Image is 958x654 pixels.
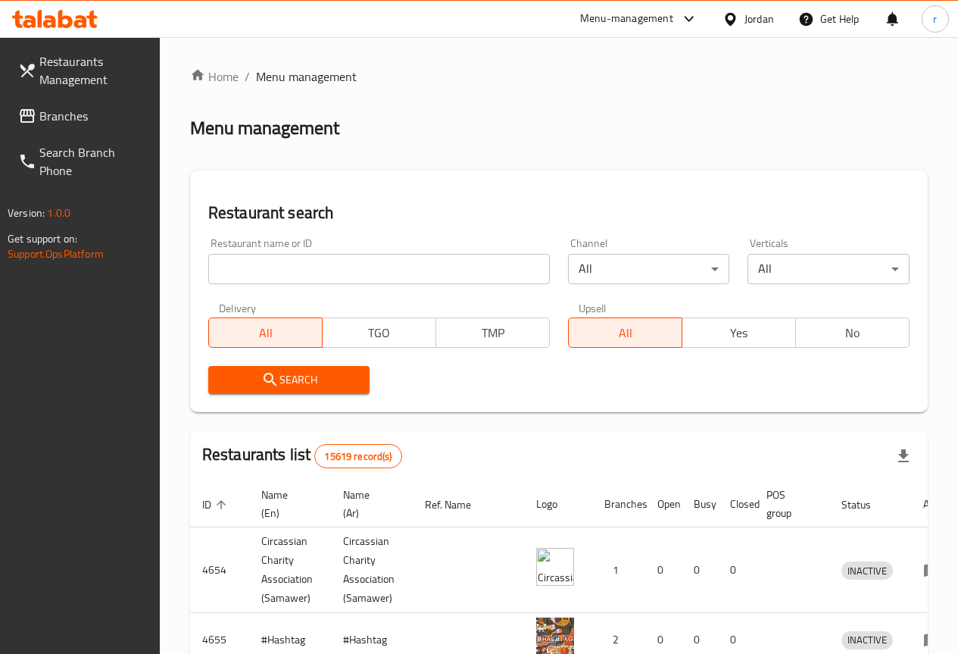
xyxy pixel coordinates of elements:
[442,322,544,344] span: TMP
[190,116,339,140] h2: Menu management
[923,631,951,649] div: Menu
[202,443,402,468] h2: Restaurants list
[747,254,910,284] div: All
[592,481,645,527] th: Branches
[6,43,160,98] a: Restaurants Management
[885,438,922,474] div: Export file
[322,318,436,348] button: TGO
[245,67,250,86] li: /
[841,631,893,649] div: INACTIVE
[841,631,893,649] span: INACTIVE
[256,67,357,86] span: Menu management
[580,10,673,28] div: Menu-management
[220,371,358,390] span: Search
[579,302,607,313] label: Upsell
[314,444,401,468] div: Total records count
[8,229,77,249] span: Get support on:
[8,244,104,264] a: Support.OpsPlatform
[682,527,718,613] td: 0
[6,134,160,189] a: Search Branch Phone
[795,318,910,348] button: No
[718,481,754,527] th: Closed
[425,496,491,514] span: Ref. Name
[568,318,682,348] button: All
[933,11,937,27] span: r
[215,322,317,344] span: All
[568,254,730,284] div: All
[202,496,231,514] span: ID
[249,527,331,613] td: ​Circassian ​Charity ​Association​ (Samawer)
[208,254,550,284] input: Search for restaurant name or ID..
[744,11,774,27] div: Jordan
[331,527,413,613] td: ​Circassian ​Charity ​Association​ (Samawer)
[923,561,951,579] div: Menu
[261,486,313,522] span: Name (En)
[329,322,430,344] span: TGO
[575,322,676,344] span: All
[841,496,891,514] span: Status
[219,302,257,313] label: Delivery
[435,318,550,348] button: TMP
[6,98,160,134] a: Branches
[841,562,893,580] div: INACTIVE
[39,52,148,89] span: Restaurants Management
[766,486,811,522] span: POS group
[208,202,910,224] h2: Restaurant search
[536,548,574,586] img: ​Circassian ​Charity ​Association​ (Samawer)
[208,366,370,394] button: Search
[682,318,796,348] button: Yes
[8,203,45,223] span: Version:
[208,318,323,348] button: All
[841,562,893,580] span: INACTIVE
[524,481,592,527] th: Logo
[39,107,148,125] span: Branches
[47,203,70,223] span: 1.0.0
[592,527,645,613] td: 1
[718,527,754,613] td: 0
[190,67,928,86] nav: breadcrumb
[39,143,148,180] span: Search Branch Phone
[645,527,682,613] td: 0
[645,481,682,527] th: Open
[802,322,903,344] span: No
[343,486,395,522] span: Name (Ar)
[190,527,249,613] td: 4654
[688,322,790,344] span: Yes
[315,449,401,464] span: 15619 record(s)
[190,67,239,86] a: Home
[682,481,718,527] th: Busy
